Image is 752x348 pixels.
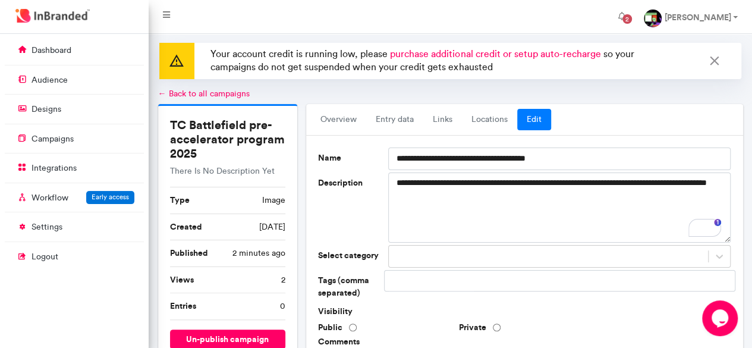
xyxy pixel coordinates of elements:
label: Select category [314,245,384,268]
p: Workflow [32,192,68,204]
a: Edit [517,109,551,130]
p: dashboard [32,45,71,57]
span: Visibility [314,306,454,318]
span: 2 [622,14,632,24]
label: Description [314,173,384,243]
label: Private [459,322,486,334]
p: Your account credit is running low, please so your campaigns do not get suspended when your credi... [206,43,660,79]
p: integrations [32,162,77,174]
p: There Is No Description Yet [170,165,286,177]
span: image [262,195,285,206]
p: settings [32,221,62,233]
a: locations [462,109,517,130]
label: Tags (comma separated) [314,270,384,303]
span: Early access [92,193,129,201]
a: entry data [366,109,423,130]
p: designs [32,104,61,115]
span: 0 [280,300,285,312]
p: campaigns [32,133,74,145]
textarea: To enrich screen reader interactions, please activate Accessibility in Grammarly extension settings [388,173,731,243]
a: links [423,109,462,130]
span: 2 [281,274,285,286]
iframe: chat widget [702,300,740,336]
b: Created [170,221,202,232]
h5: TC Battlefield pre-accelerator program 2025 [170,118,286,161]
span: purchase additional credit or setup auto-recharge [390,48,600,59]
img: profile dp [644,10,662,27]
span: 2 minutes ago [232,247,285,259]
label: Public [318,322,342,334]
b: Type [170,195,190,205]
span: [DATE] [259,221,285,233]
img: InBranded Logo [12,6,93,26]
span: Comments [314,336,454,348]
a: ← Back to all campaigns [158,89,250,99]
b: Published [170,247,208,258]
p: audience [32,74,68,86]
b: Views [170,274,194,285]
a: overview [311,109,366,130]
b: Entries [170,300,196,311]
label: Name [314,148,384,170]
p: logout [32,251,58,263]
strong: [PERSON_NAME] [664,12,731,23]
